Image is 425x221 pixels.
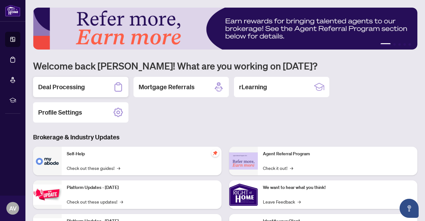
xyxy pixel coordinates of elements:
p: We want to hear what you think! [263,184,413,191]
p: Platform Updates - [DATE] [67,184,216,191]
span: → [117,164,120,171]
button: Open asap [400,199,419,218]
h2: Mortgage Referrals [139,83,195,91]
span: → [120,198,123,205]
a: Check out these guides!→ [67,164,120,171]
span: → [290,164,293,171]
a: Leave Feedback→ [263,198,301,205]
button: 3 [398,43,401,46]
img: Platform Updates - July 21, 2025 [33,184,62,204]
button: 5 [408,43,411,46]
h2: Profile Settings [38,108,82,117]
h2: rLearning [239,83,267,91]
span: pushpin [211,149,219,157]
span: AV [9,204,17,213]
button: 4 [403,43,406,46]
h1: Welcome back [PERSON_NAME]! What are you working on [DATE]? [33,60,417,72]
p: Agent Referral Program [263,151,413,157]
a: Check out these updates!→ [67,198,123,205]
button: 2 [393,43,396,46]
img: logo [5,5,20,17]
p: Self-Help [67,151,216,157]
img: Agent Referral Program [229,152,258,170]
a: Check it out!→ [263,164,293,171]
span: → [298,198,301,205]
button: 1 [380,43,391,46]
img: We want to hear what you think! [229,180,258,209]
img: Self-Help [33,147,62,175]
h2: Deal Processing [38,83,85,91]
img: Slide 0 [33,8,417,50]
h3: Brokerage & Industry Updates [33,133,417,142]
